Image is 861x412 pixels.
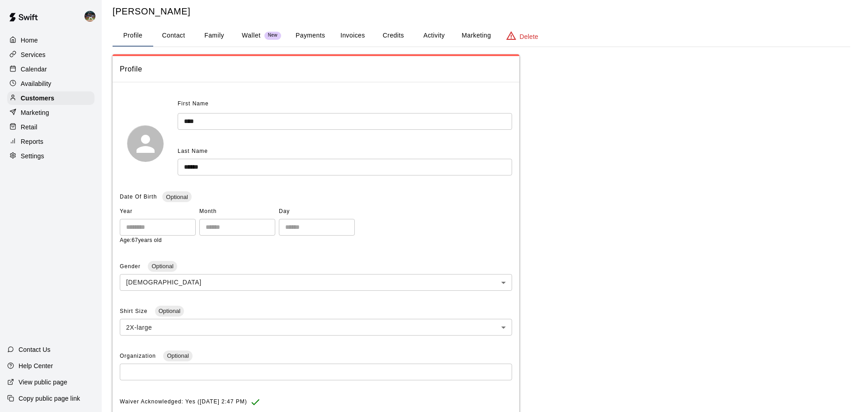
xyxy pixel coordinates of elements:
[7,62,94,76] a: Calendar
[21,36,38,45] p: Home
[332,25,373,47] button: Invoices
[162,194,191,200] span: Optional
[113,5,850,18] h5: [PERSON_NAME]
[21,65,47,74] p: Calendar
[279,204,355,219] span: Day
[120,194,157,200] span: Date Of Birth
[120,353,158,359] span: Organization
[7,135,94,148] a: Reports
[21,79,52,88] p: Availability
[155,308,184,314] span: Optional
[120,63,512,75] span: Profile
[120,395,247,409] span: Waiver Acknowledged: Yes ([DATE] 2:47 PM)
[7,33,94,47] a: Home
[7,120,94,134] a: Retail
[178,97,209,111] span: First Name
[83,7,102,25] div: Nolan Gilbert
[7,77,94,90] a: Availability
[120,308,150,314] span: Shirt Size
[85,11,95,22] img: Nolan Gilbert
[19,394,80,403] p: Copy public page link
[153,25,194,47] button: Contact
[21,123,38,132] p: Retail
[113,25,153,47] button: Profile
[7,149,94,163] a: Settings
[199,204,275,219] span: Month
[120,319,512,336] div: 2X-large
[120,274,512,291] div: [DEMOGRAPHIC_DATA]
[242,31,261,40] p: Wallet
[264,33,281,38] span: New
[7,91,94,105] a: Customers
[194,25,235,47] button: Family
[520,32,538,41] p: Delete
[19,345,51,354] p: Contact Us
[21,108,49,117] p: Marketing
[21,50,46,59] p: Services
[288,25,332,47] button: Payments
[19,361,53,370] p: Help Center
[178,148,208,154] span: Last Name
[21,94,54,103] p: Customers
[7,106,94,119] a: Marketing
[21,152,44,161] p: Settings
[148,263,177,270] span: Optional
[21,137,43,146] p: Reports
[120,263,142,270] span: Gender
[454,25,498,47] button: Marketing
[113,25,850,47] div: basic tabs example
[120,204,196,219] span: Year
[7,48,94,62] a: Services
[414,25,454,47] button: Activity
[163,352,192,359] span: Optional
[120,237,162,243] span: Age: 67 years old
[373,25,414,47] button: Credits
[19,378,67,387] p: View public page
